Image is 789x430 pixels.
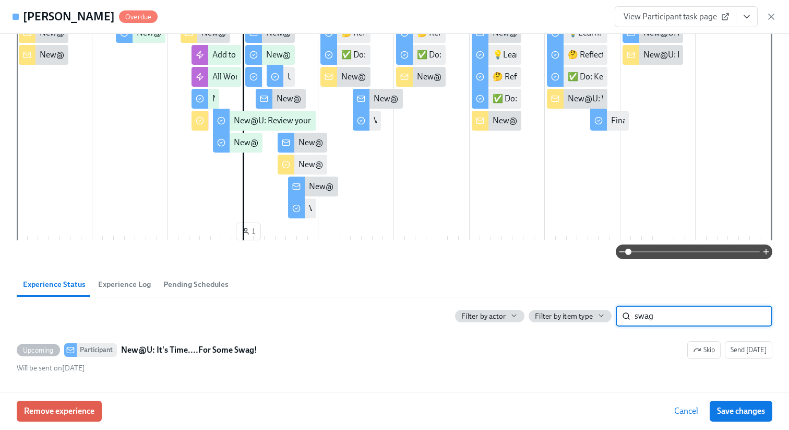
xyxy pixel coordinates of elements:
span: Pending Schedules [163,278,229,290]
button: Filter by actor [455,310,524,322]
div: Values Reflection: Lead the Way [309,203,420,214]
span: Overdue [119,13,158,21]
span: 1 [242,226,255,237]
button: UpcomingParticipantNew@U: It's Time....For Some Swag!SkipWill be sent on[DATE] [725,341,772,359]
div: 💡Learn: Purpose Driven Performance [493,49,631,61]
button: UpcomingParticipantNew@U: It's Time....For Some Swag!Send [DATE]Will be sent on[DATE] [687,341,721,359]
div: New@U: Weekly Values Reflection—Embody Ownership [374,93,572,104]
div: ✅ Do: How I Work & UProps [493,93,597,104]
div: Udemy New Hire Employer Brand Survey [288,71,433,83]
div: New@U: Week 3 Onboarding for {{ participant.firstName }} - Udemy AI Tools [417,71,689,83]
span: Experience Log [98,278,151,290]
span: Experience Status [23,278,86,290]
span: Upcoming [17,346,60,354]
button: Filter by item type [529,310,612,322]
a: View Participant task page [615,6,736,27]
div: New@U: Upload your photo in Workday! [234,137,379,148]
div: New@U: Turn Yourself into AI Art with Toqan! 🎨 [298,137,473,148]
span: Send [DATE] [731,345,767,355]
div: New@U: Hiring Manager Week 1 Survey [298,159,441,170]
button: View task page [736,6,758,27]
span: Filter by item type [535,311,593,321]
div: Add to Onboarding Sessions [212,49,314,61]
button: Cancel [667,401,706,422]
span: Cancel [674,406,698,416]
div: New@U: Review your benefits [234,115,341,126]
button: Remove experience [17,401,102,422]
h4: [PERSON_NAME] [23,9,115,25]
div: 🤔 Reflect: What's Still On Your Mind? [568,49,702,61]
span: Remove experience [24,406,94,416]
div: New@U: Your new computer is ready! [212,93,348,104]
div: New@U: Welcome to Day 2! [277,93,376,104]
div: All Workplace Welcomes [212,71,300,83]
span: Filter by actor [461,311,506,321]
div: Final Values Reflection: Never Stop Learning [611,115,768,126]
div: Participant [77,343,117,357]
input: Search by title [635,306,772,327]
span: View Participant task page [624,11,727,22]
div: ✅ Do: Join a Community or Event! [341,49,466,61]
button: 1 [236,223,261,240]
div: New@U: New Hire IT Set Up [40,49,141,61]
button: Save changes [710,401,772,422]
div: New@U: Reserve Your Office Desk via Envoy [266,49,423,61]
div: Values Reflection: Embody Ownership [374,115,509,126]
span: Skip [693,345,715,355]
div: 🤔 Reflect: How your Work Contributes [493,71,632,83]
strong: New@U: It's Time....For Some Swag! [121,344,257,356]
div: ✅ Do: Experiment with Prompting! [417,49,545,61]
span: Save changes [717,406,765,416]
span: Wednesday, October 8th 2025, 6:00 pm [17,364,85,373]
div: New@U: Week 2 Onboarding for {{ participant.firstName }}- Support Connection & Learning [341,71,670,83]
div: ✅ Do: Keep Growing with Career Hub [568,71,705,83]
div: New@U: Introduction to Weekly Values Reflections [309,181,489,192]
